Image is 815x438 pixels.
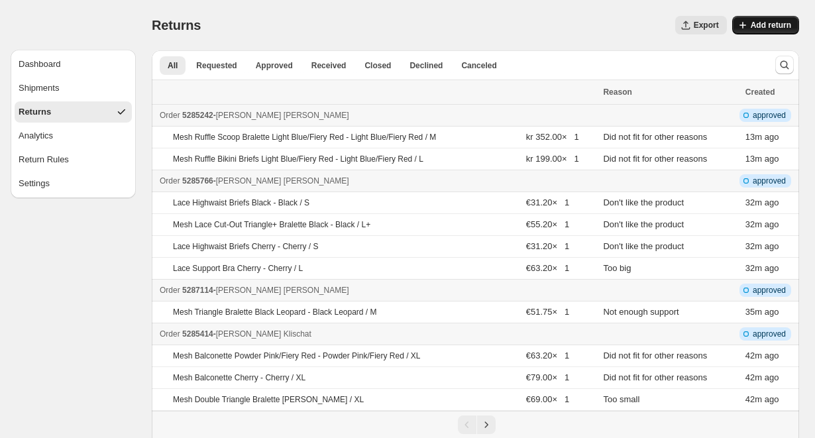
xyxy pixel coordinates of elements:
[216,329,311,339] span: [PERSON_NAME] Klischat
[675,16,727,34] button: Export
[15,149,132,170] button: Return Rules
[599,127,741,148] td: Did not fit for other reasons
[745,197,762,207] time: Wednesday, September 24, 2025 at 6:59:13 PM
[173,307,377,317] p: Mesh Triangle Bralette Black Leopard - Black Leopard / M
[599,301,741,323] td: Not enough support
[753,329,786,339] span: approved
[160,286,180,295] span: Order
[160,111,180,120] span: Order
[19,177,50,190] div: Settings
[745,351,762,360] time: Wednesday, September 24, 2025 at 6:49:46 PM
[599,148,741,170] td: Did not fit for other reasons
[745,307,762,317] time: Wednesday, September 24, 2025 at 6:56:33 PM
[15,173,132,194] button: Settings
[526,219,569,229] span: €55.20 × 1
[753,110,786,121] span: approved
[311,60,347,71] span: Received
[160,329,180,339] span: Order
[160,174,595,188] div: -
[173,132,436,142] p: Mesh Ruffle Scoop Bralette Light Blue/Fiery Red - Light Blue/Fiery Red / M
[745,132,762,142] time: Wednesday, September 24, 2025 at 7:18:29 PM
[741,127,799,148] td: ago
[173,263,303,274] p: Lace Support Bra Cherry - Cherry / L
[694,20,719,30] span: Export
[15,54,132,75] button: Dashboard
[182,286,213,295] span: 5287114
[173,372,305,383] p: Mesh Balconette Cherry - Cherry / XL
[745,154,762,164] time: Wednesday, September 24, 2025 at 7:18:29 PM
[599,367,741,389] td: Did not fit for other reasons
[775,56,794,74] button: Search and filter results
[599,214,741,236] td: Don't like the product
[741,301,799,323] td: ago
[599,389,741,411] td: Too small
[182,111,213,120] span: 5285242
[173,219,370,230] p: Mesh Lace Cut-Out Triangle+ Bralette Black - Black / L+
[160,109,595,122] div: -
[216,176,349,186] span: [PERSON_NAME] [PERSON_NAME]
[15,101,132,123] button: Returns
[526,394,569,404] span: €69.00 × 1
[160,327,595,341] div: -
[409,60,443,71] span: Declined
[745,263,762,273] time: Wednesday, September 24, 2025 at 6:59:13 PM
[182,329,213,339] span: 5285414
[526,197,569,207] span: €31.20 × 1
[173,154,423,164] p: Mesh Ruffle Bikini Briefs Light Blue/Fiery Red - Light Blue/Fiery Red / L
[526,307,569,317] span: €51.75 × 1
[526,263,569,273] span: €63.20 × 1
[599,236,741,258] td: Don't like the product
[526,372,569,382] span: €79.00 × 1
[173,197,309,208] p: Lace Highwaist Briefs Black - Black / S
[15,125,132,146] button: Analytics
[745,394,762,404] time: Wednesday, September 24, 2025 at 6:49:46 PM
[477,415,496,434] button: Next
[182,176,213,186] span: 5285766
[741,389,799,411] td: ago
[741,236,799,258] td: ago
[526,351,569,360] span: €63.20 × 1
[741,214,799,236] td: ago
[364,60,391,71] span: Closed
[19,129,53,142] div: Analytics
[19,153,69,166] div: Return Rules
[599,192,741,214] td: Don't like the product
[526,154,579,164] span: kr 199.00 × 1
[753,176,786,186] span: approved
[741,258,799,280] td: ago
[152,18,201,32] span: Returns
[745,219,762,229] time: Wednesday, September 24, 2025 at 6:59:13 PM
[19,82,59,95] div: Shipments
[526,132,579,142] span: kr 352.00 × 1
[753,285,786,296] span: approved
[526,241,569,251] span: €31.20 × 1
[173,241,318,252] p: Lace Highwaist Briefs Cherry - Cherry / S
[256,60,293,71] span: Approved
[741,345,799,367] td: ago
[173,394,364,405] p: Mesh Double Triangle Bralette [PERSON_NAME] / XL
[160,284,595,297] div: -
[216,286,349,295] span: [PERSON_NAME] [PERSON_NAME]
[603,87,631,97] span: Reason
[745,372,762,382] time: Wednesday, September 24, 2025 at 6:49:46 PM
[173,351,421,361] p: Mesh Balconette Powder Pink/Fiery Red - Powder Pink/Fiery Red / XL
[168,60,178,71] span: All
[732,16,799,34] button: Add return
[741,192,799,214] td: ago
[751,20,791,30] span: Add return
[196,60,237,71] span: Requested
[599,258,741,280] td: Too big
[15,78,132,99] button: Shipments
[461,60,496,71] span: Canceled
[152,411,799,438] nav: Pagination
[741,148,799,170] td: ago
[216,111,349,120] span: [PERSON_NAME] [PERSON_NAME]
[19,105,51,119] div: Returns
[745,87,775,97] span: Created
[599,345,741,367] td: Did not fit for other reasons
[160,176,180,186] span: Order
[741,367,799,389] td: ago
[745,241,762,251] time: Wednesday, September 24, 2025 at 6:59:13 PM
[19,58,61,71] div: Dashboard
